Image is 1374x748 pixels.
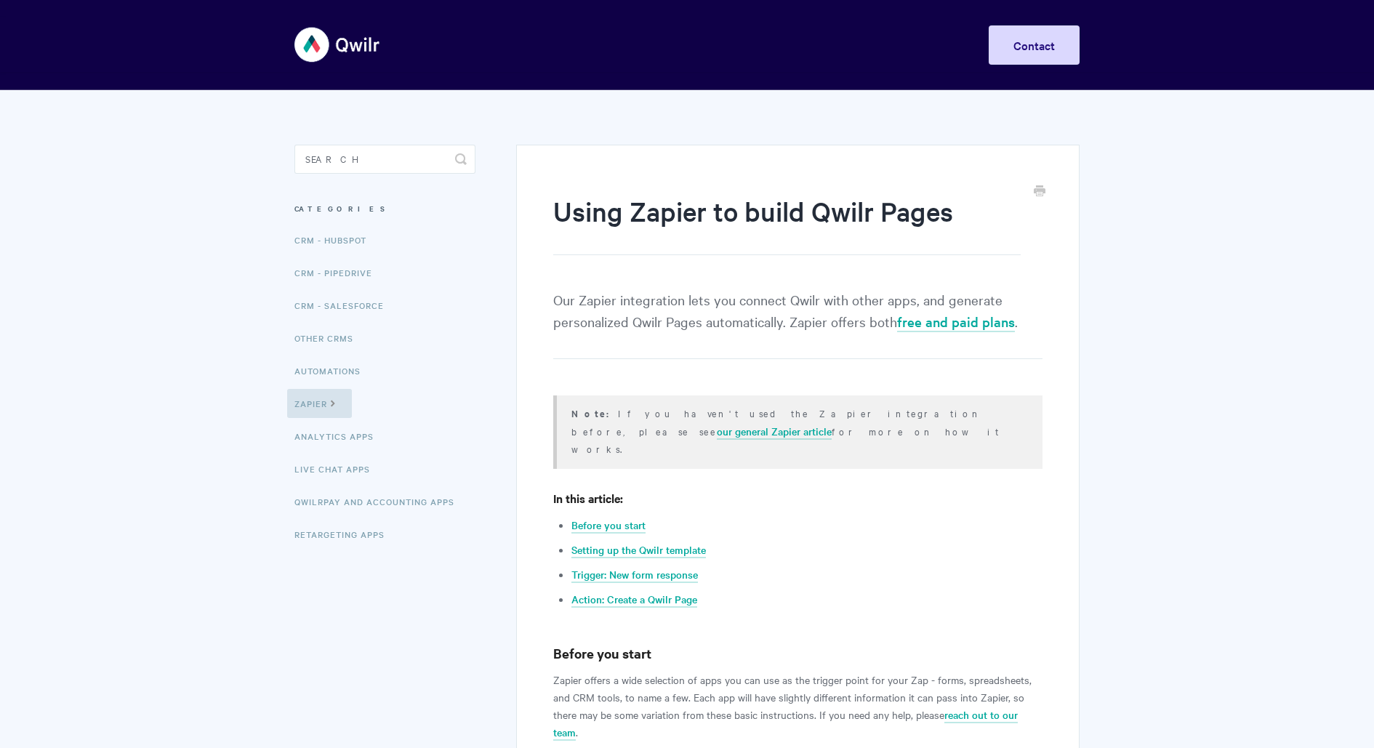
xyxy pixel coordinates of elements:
[294,258,383,287] a: CRM - Pipedrive
[294,422,385,451] a: Analytics Apps
[1034,184,1045,200] a: Print this Article
[571,592,697,608] a: Action: Create a Qwilr Page
[553,193,1021,255] h1: Using Zapier to build Qwilr Pages
[989,25,1080,65] a: Contact
[294,17,381,72] img: Qwilr Help Center
[294,356,371,385] a: Automations
[897,313,1015,332] a: free and paid plans
[553,671,1042,741] p: Zapier offers a wide selection of apps you can use as the trigger point for your Zap - forms, spr...
[294,196,475,222] h3: Categories
[571,404,1024,457] p: If you haven't used the Zapier integration before, please see for more on how it works.
[571,406,618,420] strong: Note:
[571,542,706,558] a: Setting up the Qwilr template
[717,424,832,440] a: our general Zapier article
[294,145,475,174] input: Search
[287,389,352,418] a: Zapier
[294,225,377,254] a: CRM - HubSpot
[571,567,698,583] a: Trigger: New form response
[553,289,1042,359] p: Our Zapier integration lets you connect Qwilr with other apps, and generate personalized Qwilr Pa...
[571,518,646,534] a: Before you start
[553,643,1042,664] h3: Before you start
[294,291,395,320] a: CRM - Salesforce
[294,520,395,549] a: Retargeting Apps
[294,323,364,353] a: Other CRMs
[294,487,465,516] a: QwilrPay and Accounting Apps
[553,490,623,506] strong: In this article:
[294,454,381,483] a: Live Chat Apps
